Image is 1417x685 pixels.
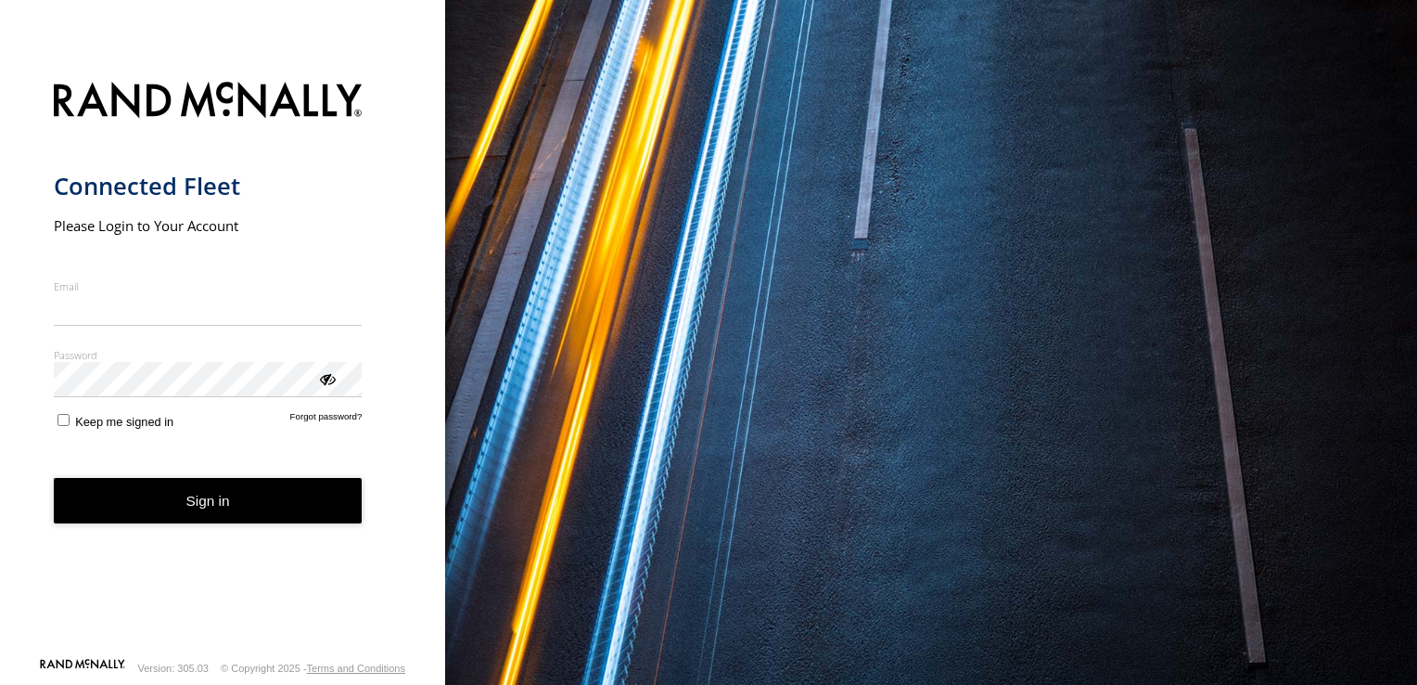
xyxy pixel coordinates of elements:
[221,663,405,674] div: © Copyright 2025 -
[75,415,173,429] span: Keep me signed in
[54,348,363,362] label: Password
[57,414,70,426] input: Keep me signed in
[40,659,125,678] a: Visit our Website
[307,663,405,674] a: Terms and Conditions
[54,478,363,523] button: Sign in
[54,171,363,201] h1: Connected Fleet
[54,78,363,125] img: Rand McNally
[54,71,392,657] form: main
[290,411,363,429] a: Forgot password?
[54,279,363,293] label: Email
[317,368,336,387] div: ViewPassword
[54,216,363,235] h2: Please Login to Your Account
[138,663,209,674] div: Version: 305.03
